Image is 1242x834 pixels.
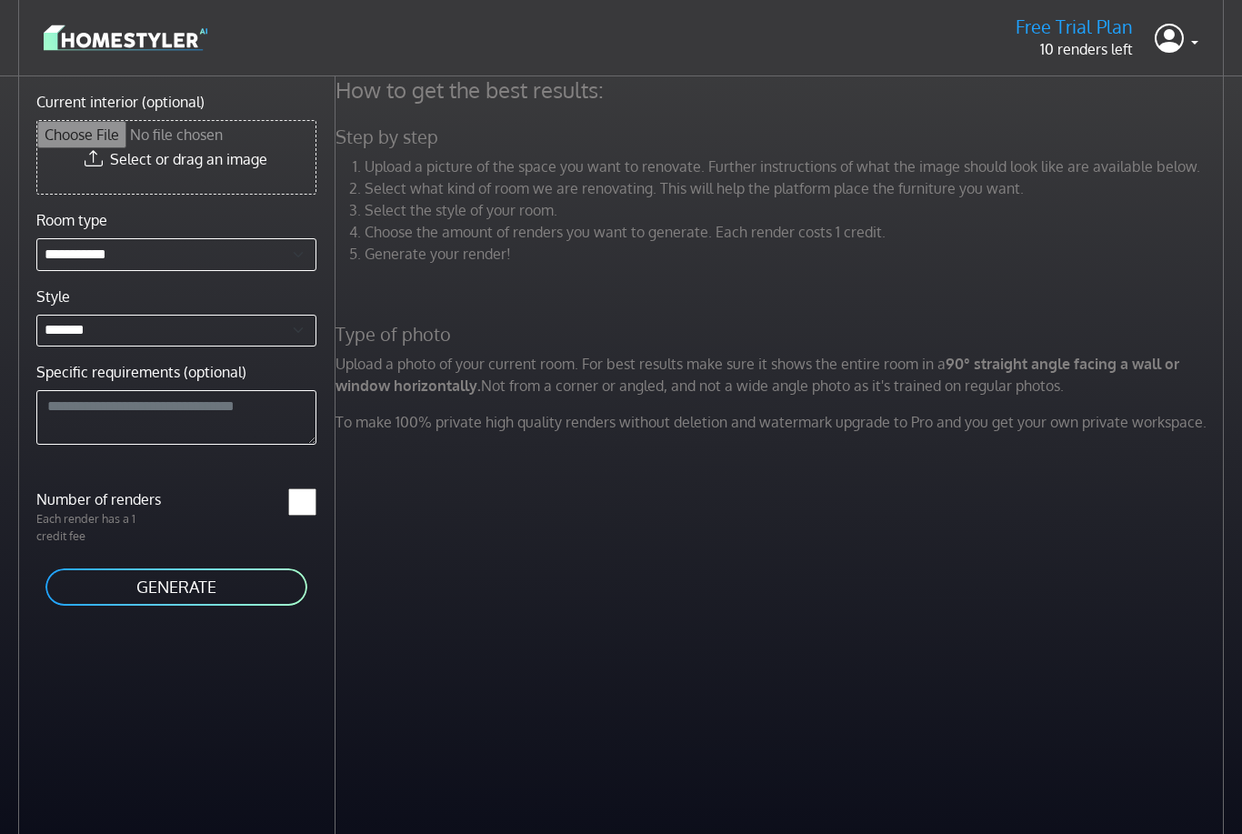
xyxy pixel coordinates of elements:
[365,243,1228,265] li: Generate your render!
[365,177,1228,199] li: Select what kind of room we are renovating. This will help the platform place the furniture you w...
[365,221,1228,243] li: Choose the amount of renders you want to generate. Each render costs 1 credit.
[325,126,1239,148] h5: Step by step
[36,361,246,383] label: Specific requirements (optional)
[325,76,1239,104] h4: How to get the best results:
[336,355,1179,395] strong: 90° straight angle facing a wall or window horizontally.
[44,22,207,54] img: logo-3de290ba35641baa71223ecac5eacb59cb85b4c7fdf211dc9aaecaaee71ea2f8.svg
[365,199,1228,221] li: Select the style of your room.
[1016,15,1133,38] h5: Free Trial Plan
[325,353,1239,397] p: Upload a photo of your current room. For best results make sure it shows the entire room in a Not...
[365,156,1228,177] li: Upload a picture of the space you want to renovate. Further instructions of what the image should...
[1016,38,1133,60] p: 10 renders left
[36,286,70,307] label: Style
[325,411,1239,433] p: To make 100% private high quality renders without deletion and watermark upgrade to Pro and you g...
[25,510,176,545] p: Each render has a 1 credit fee
[44,567,309,608] button: GENERATE
[325,323,1239,346] h5: Type of photo
[25,488,176,510] label: Number of renders
[36,91,205,113] label: Current interior (optional)
[36,209,107,231] label: Room type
